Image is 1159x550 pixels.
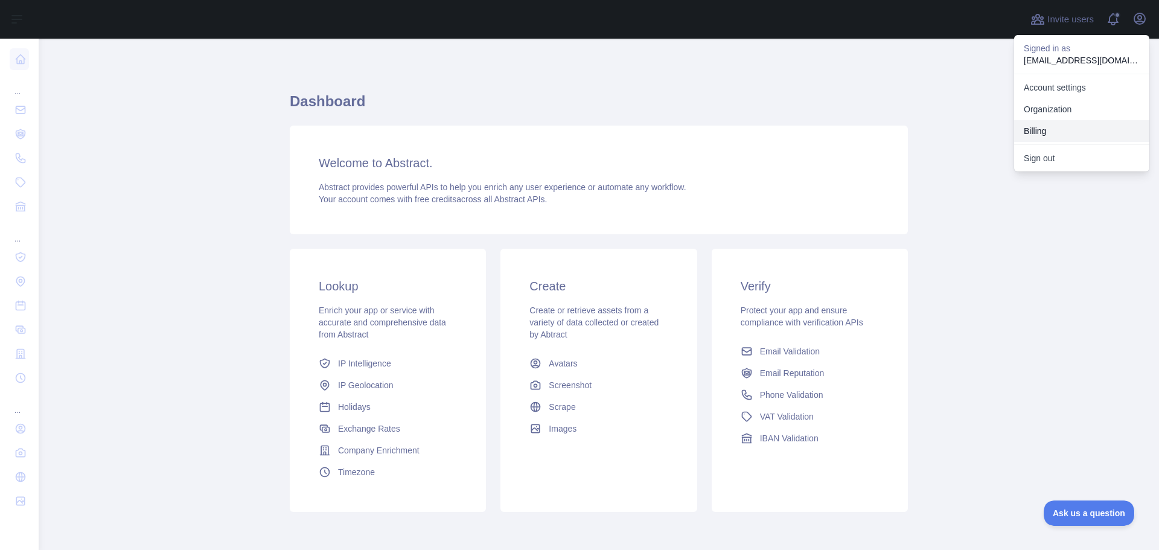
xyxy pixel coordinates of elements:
[760,432,819,444] span: IBAN Validation
[736,362,884,384] a: Email Reputation
[338,379,394,391] span: IP Geolocation
[10,391,29,415] div: ...
[549,423,576,435] span: Images
[1014,77,1149,98] a: Account settings
[760,367,825,379] span: Email Reputation
[314,461,462,483] a: Timezone
[314,440,462,461] a: Company Enrichment
[1044,500,1135,526] iframe: Toggle Customer Support
[525,353,672,374] a: Avatars
[529,305,659,339] span: Create or retrieve assets from a variety of data collected or created by Abtract
[736,427,884,449] a: IBAN Validation
[319,278,457,295] h3: Lookup
[338,401,371,413] span: Holidays
[549,357,577,369] span: Avatars
[10,72,29,97] div: ...
[525,418,672,440] a: Images
[549,401,575,413] span: Scrape
[319,182,686,192] span: Abstract provides powerful APIs to help you enrich any user experience or automate any workflow.
[529,278,668,295] h3: Create
[338,423,400,435] span: Exchange Rates
[736,406,884,427] a: VAT Validation
[10,220,29,244] div: ...
[760,345,820,357] span: Email Validation
[1047,13,1094,27] span: Invite users
[415,194,456,204] span: free credits
[760,411,814,423] span: VAT Validation
[314,396,462,418] a: Holidays
[338,357,391,369] span: IP Intelligence
[1014,147,1149,169] button: Sign out
[760,389,823,401] span: Phone Validation
[736,341,884,362] a: Email Validation
[525,374,672,396] a: Screenshot
[525,396,672,418] a: Scrape
[319,194,547,204] span: Your account comes with across all Abstract APIs.
[319,305,446,339] span: Enrich your app or service with accurate and comprehensive data from Abstract
[1028,10,1096,29] button: Invite users
[741,278,879,295] h3: Verify
[338,466,375,478] span: Timezone
[741,305,863,327] span: Protect your app and ensure compliance with verification APIs
[319,155,879,171] h3: Welcome to Abstract.
[314,353,462,374] a: IP Intelligence
[736,384,884,406] a: Phone Validation
[1014,120,1149,142] button: Billing
[314,418,462,440] a: Exchange Rates
[290,92,908,121] h1: Dashboard
[338,444,420,456] span: Company Enrichment
[1024,54,1140,66] p: [EMAIL_ADDRESS][DOMAIN_NAME]
[1024,42,1140,54] p: Signed in as
[549,379,592,391] span: Screenshot
[1014,98,1149,120] a: Organization
[314,374,462,396] a: IP Geolocation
